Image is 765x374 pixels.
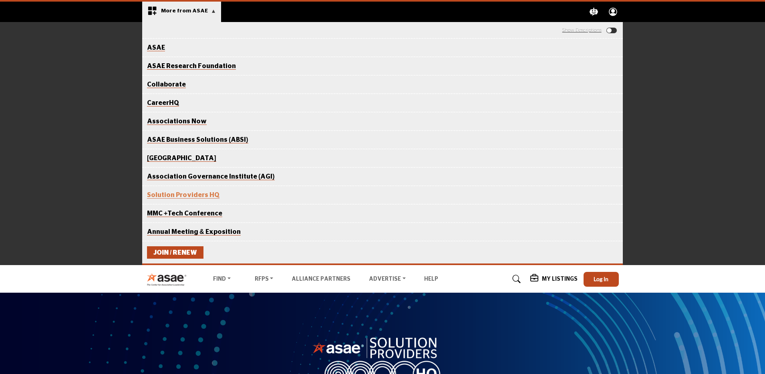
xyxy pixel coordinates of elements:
a: ASAE Research Foundation - opens in new tab [147,63,236,70]
a: Search [505,273,526,286]
a: Help [424,276,438,282]
a: CareerHQ - opens in new tab [147,100,179,107]
h5: My Listings [542,275,578,283]
a: Advertise [363,273,411,285]
a: Alliance Partners [292,276,350,282]
div: More from ASAE [142,2,221,22]
a: ASAE Academy - opens in new tab [147,155,216,162]
a: RFPs [249,273,279,285]
a: Collaborate - opens in new tab [147,81,186,88]
button: Log In [584,272,619,287]
a: Find [207,273,236,285]
a: Annual Meeting & Exposition - opens in new tab [147,229,241,235]
a: Join / Renew - opens in new tab [147,246,203,258]
a: Associations Now - opens in new tab [147,118,207,125]
div: My Listings [530,274,578,284]
a: MMC +Tech Conference - opens in new tab [147,210,222,217]
img: Site Logo [147,273,191,286]
a: Associations Governance Institute (AGI) - opens in new tab [147,173,275,180]
span: More from ASAE [161,8,216,14]
a: Show or Hide Link Descriptions [562,28,602,32]
a: ASAE Business Solutions (ABSI) - opens in new tab [147,137,248,143]
a: ASAE - opens in new tab [147,44,165,51]
a: Solution Providers HQ - opens in new tab [147,192,219,199]
span: Log In [594,275,608,282]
